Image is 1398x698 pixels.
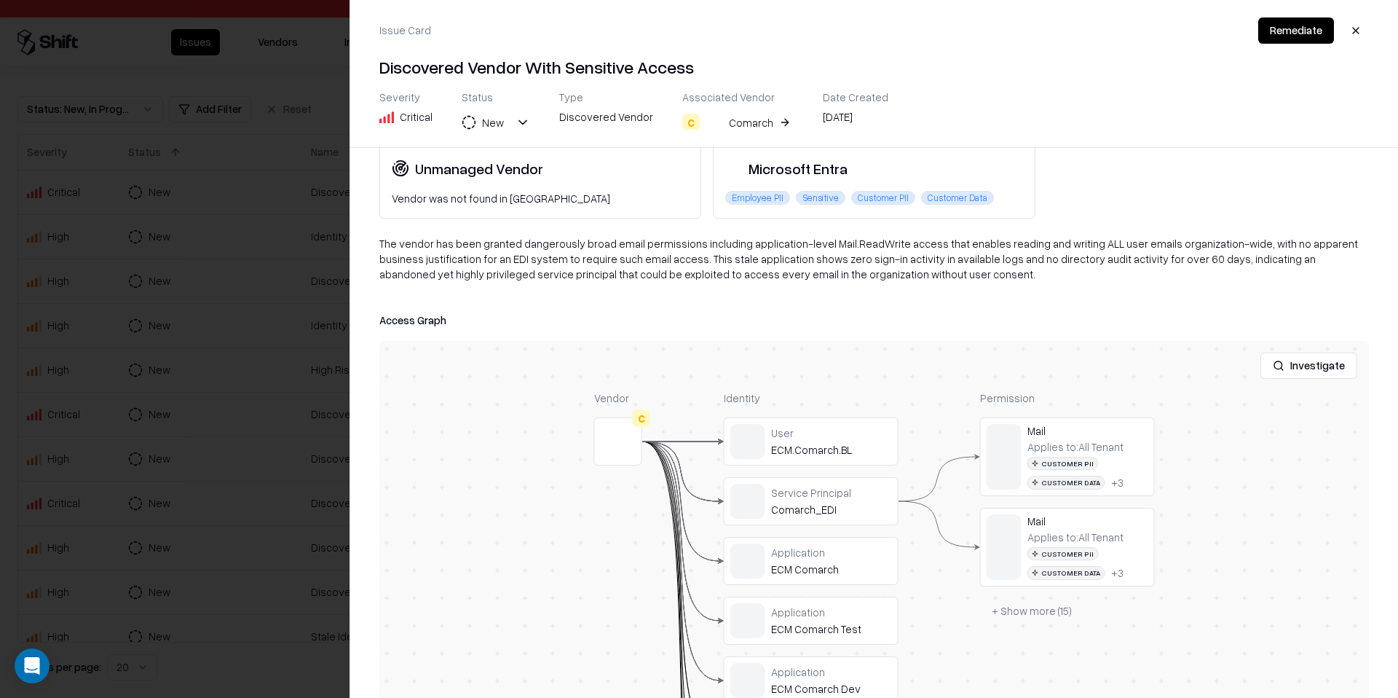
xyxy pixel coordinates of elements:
div: Mail [1027,514,1148,528]
div: Applies to: All Tenant [1027,440,1123,453]
div: Customer PII [851,191,915,205]
div: Sensitive [796,191,845,205]
div: Critical [400,109,433,125]
div: Mail [1027,424,1148,437]
div: + 3 [1111,566,1123,579]
div: Discovered Vendor [559,109,653,130]
h4: Discovered Vendor With Sensitive Access [379,55,1369,79]
div: Status [462,90,530,103]
div: User [771,426,892,439]
div: Customer PII [1027,547,1099,561]
div: ECM Comarch [771,562,892,576]
div: Service Principal [771,486,892,499]
div: ECM Comarch Dev [771,682,892,695]
div: Issue Card [379,23,431,38]
button: + Show more (15) [980,598,1083,624]
div: Permission [980,391,1155,406]
div: Customer Data [921,191,994,205]
div: Microsoft Entra [725,157,848,179]
div: Access Graph [379,312,1369,329]
div: + 3 [1111,476,1123,489]
div: Customer Data [1027,566,1105,580]
button: +3 [1111,476,1123,489]
div: C [682,114,700,131]
div: Vendor [594,391,642,406]
div: Application [771,605,892,619]
div: [DATE] [823,109,888,130]
div: Severity [379,90,433,103]
div: Type [559,90,653,103]
div: Application [771,665,892,678]
img: Comarch [706,114,723,131]
div: New [482,115,504,130]
button: CComarch [682,109,794,136]
div: Vendor was not found in [GEOGRAPHIC_DATA] [392,191,689,206]
button: Investigate [1260,353,1357,379]
div: Customer PII [1027,457,1099,471]
div: Identity [724,391,899,406]
div: Comarch_EDI [771,503,892,516]
div: Customer Data [1027,476,1105,490]
div: Unmanaged Vendor [415,157,543,179]
button: Remediate [1258,17,1334,44]
div: Date Created [823,90,888,103]
div: C [633,409,650,427]
button: +3 [1111,566,1123,579]
div: Employee PII [725,191,790,205]
div: ECM Comarch Test [771,622,892,635]
div: The vendor has been granted dangerously broad email permissions including application-level Mail.... [379,236,1369,294]
img: Microsoft Entra [725,160,743,177]
div: Comarch [729,115,773,130]
div: Application [771,546,892,559]
div: Associated Vendor [682,90,794,103]
div: Applies to: All Tenant [1027,530,1123,544]
div: ECM.Comarch.BL [771,443,892,456]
